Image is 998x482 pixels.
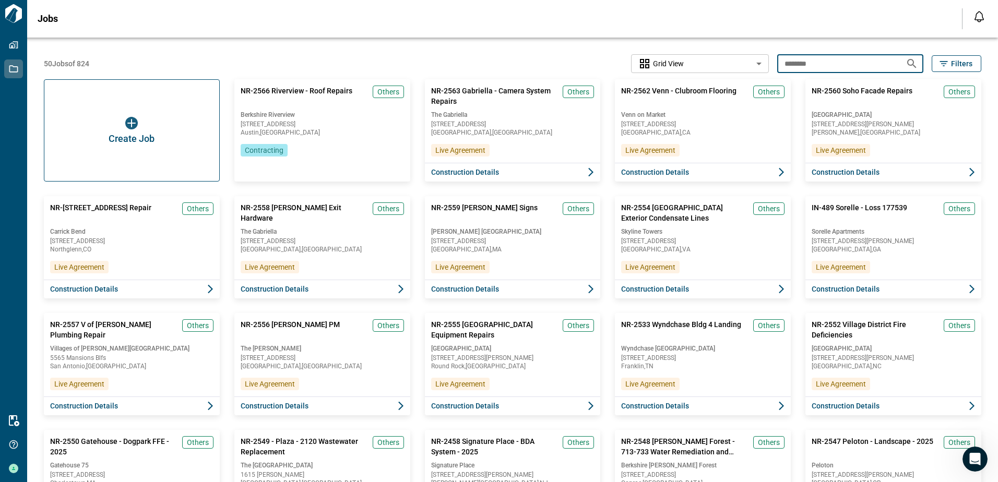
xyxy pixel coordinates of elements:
span: NR-2559 [PERSON_NAME] Signs [431,202,538,223]
span: NR-2563 Gabriella - Camera System Repairs [431,86,559,106]
span: Gatehouse 75 [50,461,213,469]
span: Carrick Bend [50,227,213,236]
span: Live Agreement [625,262,675,272]
button: Filters [932,55,981,72]
span: Others [187,203,209,214]
span: NR-2552 Village District Fire Deficiencies [812,319,940,340]
span: San Antonio , [GEOGRAPHIC_DATA] [50,363,213,369]
iframe: Intercom live chat [963,447,988,472]
span: [STREET_ADDRESS] [621,238,785,244]
span: [STREET_ADDRESS] [431,121,595,127]
span: [STREET_ADDRESS][PERSON_NAME] [812,355,975,361]
span: The [GEOGRAPHIC_DATA] [241,461,404,469]
button: Construction Details [425,396,601,415]
span: [GEOGRAPHIC_DATA] , [GEOGRAPHIC_DATA] [241,246,404,252]
span: Live Agreement [816,145,866,155]
span: 50 Jobs of 824 [44,58,89,69]
span: [STREET_ADDRESS][PERSON_NAME] [431,355,595,361]
span: [GEOGRAPHIC_DATA] [431,344,595,353]
span: Others [187,320,209,331]
span: Others [567,203,589,214]
span: [STREET_ADDRESS][PERSON_NAME] [812,472,975,478]
span: Live Agreement [625,379,675,389]
span: [STREET_ADDRESS] [621,355,785,361]
span: NR-2566 Riverview - Roof Repairs [241,86,352,106]
span: [STREET_ADDRESS] [50,238,213,244]
span: [STREET_ADDRESS][PERSON_NAME] [812,121,975,127]
span: Live Agreement [625,145,675,155]
span: NR-2555 [GEOGRAPHIC_DATA] Equipment Repairs [431,319,559,340]
span: Construction Details [50,284,118,294]
span: [STREET_ADDRESS][PERSON_NAME] [812,238,975,244]
span: [STREET_ADDRESS] [621,121,785,127]
button: Construction Details [805,396,981,415]
span: Peloton [812,461,975,469]
button: Construction Details [234,280,410,298]
span: Live Agreement [245,262,295,272]
span: Berkshire Riverview [241,111,404,119]
span: Others [758,437,780,448]
span: [GEOGRAPHIC_DATA] , [GEOGRAPHIC_DATA] [241,363,404,369]
span: Construction Details [812,401,880,411]
span: Others [758,87,780,97]
span: Construction Details [621,167,689,177]
span: NR-2547 Peloton - Landscape - 2025 [812,436,933,457]
span: NR-2557 V of [PERSON_NAME] Plumbing Repair [50,319,178,340]
span: [STREET_ADDRESS][PERSON_NAME] [431,472,595,478]
button: Construction Details [234,396,410,415]
span: [STREET_ADDRESS] [241,121,404,127]
span: Venn on Market [621,111,785,119]
span: Others [377,320,399,331]
button: Construction Details [615,163,791,182]
span: Construction Details [812,167,880,177]
span: 5565 Mansions Blfs [50,355,213,361]
span: Construction Details [621,401,689,411]
span: NR-2549 - Plaza - 2120 Wastewater Replacement [241,436,369,457]
span: NR-[STREET_ADDRESS] Repair [50,202,151,223]
button: Construction Details [425,163,601,182]
span: Construction Details [812,284,880,294]
span: Franklin , TN [621,363,785,369]
span: NR-2550 Gatehouse - Dogpark FFE - 2025 [50,436,178,457]
span: The [PERSON_NAME] [241,344,404,353]
div: Without label [631,53,769,75]
button: Open notification feed [971,8,988,25]
span: [GEOGRAPHIC_DATA] , MA [431,246,595,252]
span: Construction Details [241,401,308,411]
span: [STREET_ADDRESS] [50,472,213,478]
span: Create Job [109,134,155,144]
span: Contracting [245,145,283,155]
span: NR-2558 [PERSON_NAME] Exit Hardware [241,202,369,223]
span: [GEOGRAPHIC_DATA] , GA [812,246,975,252]
span: NR-2458 Signature Place - BDA System - 2025 [431,436,559,457]
span: Construction Details [431,167,499,177]
span: Others [567,320,589,331]
span: [PERSON_NAME] , [GEOGRAPHIC_DATA] [812,129,975,136]
span: [STREET_ADDRESS] [241,238,404,244]
button: Construction Details [44,280,220,298]
span: Construction Details [431,284,499,294]
button: Construction Details [425,280,601,298]
span: Live Agreement [816,379,866,389]
span: Construction Details [241,284,308,294]
span: Others [377,87,399,97]
span: NR-2560 Soho Facade Repairs [812,86,912,106]
span: Others [948,87,970,97]
button: Construction Details [805,163,981,182]
span: Others [377,203,399,214]
span: Others [758,203,780,214]
span: Sorelle Apartments [812,227,975,236]
span: Villages of [PERSON_NAME][GEOGRAPHIC_DATA] [50,344,213,353]
span: NR-2554 [GEOGRAPHIC_DATA] Exterior Condensate Lines [621,202,749,223]
button: Construction Details [805,280,981,298]
img: icon button [125,117,138,129]
span: Skyline Towers [621,227,785,236]
span: Others [377,437,399,448]
span: Live Agreement [54,262,104,272]
span: [GEOGRAPHIC_DATA] , [GEOGRAPHIC_DATA] [431,129,595,136]
span: [STREET_ADDRESS] [621,472,785,478]
span: Others [567,437,589,448]
span: Berkshire [PERSON_NAME] Forest [621,461,785,469]
span: Others [948,437,970,448]
span: NR-2533 Wyndchase Bldg 4 Landing [621,319,741,340]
